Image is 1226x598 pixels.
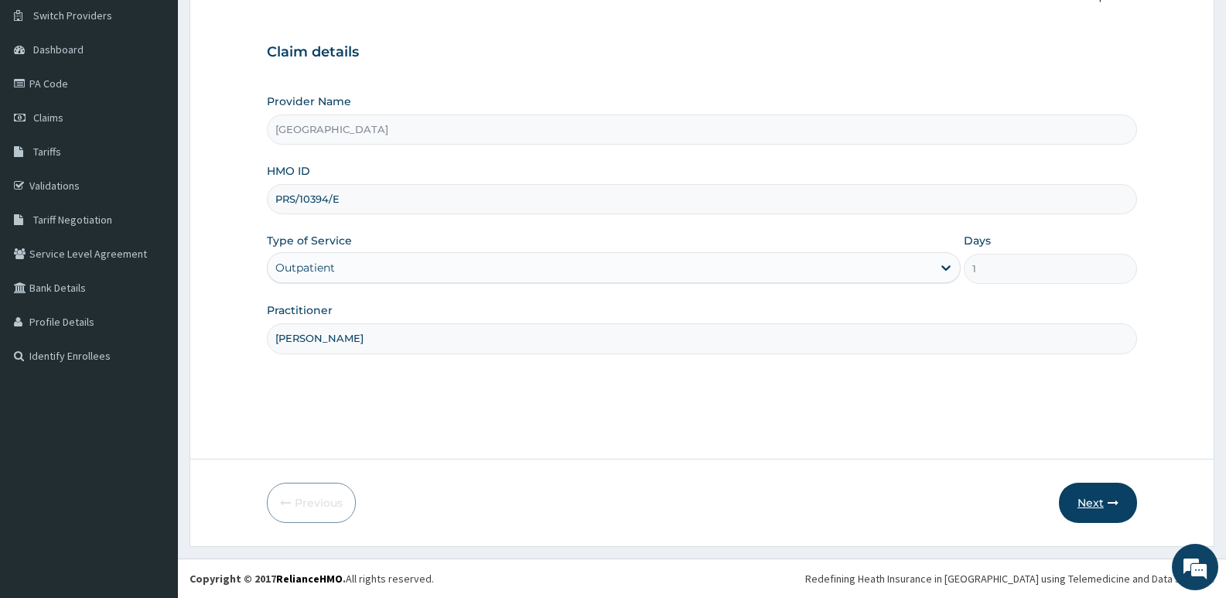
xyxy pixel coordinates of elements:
[275,260,335,275] div: Outpatient
[805,571,1214,586] div: Redefining Heath Insurance in [GEOGRAPHIC_DATA] using Telemedicine and Data Science!
[1059,483,1137,523] button: Next
[267,233,352,248] label: Type of Service
[964,233,991,248] label: Days
[267,323,1137,354] input: Enter Name
[190,572,346,586] strong: Copyright © 2017 .
[267,483,356,523] button: Previous
[33,145,61,159] span: Tariffs
[33,213,112,227] span: Tariff Negotiation
[33,43,84,56] span: Dashboard
[267,44,1137,61] h3: Claim details
[267,302,333,318] label: Practitioner
[276,572,343,586] a: RelianceHMO
[33,111,63,125] span: Claims
[267,184,1137,214] input: Enter HMO ID
[267,163,310,179] label: HMO ID
[178,559,1226,598] footer: All rights reserved.
[33,9,112,22] span: Switch Providers
[267,94,351,109] label: Provider Name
